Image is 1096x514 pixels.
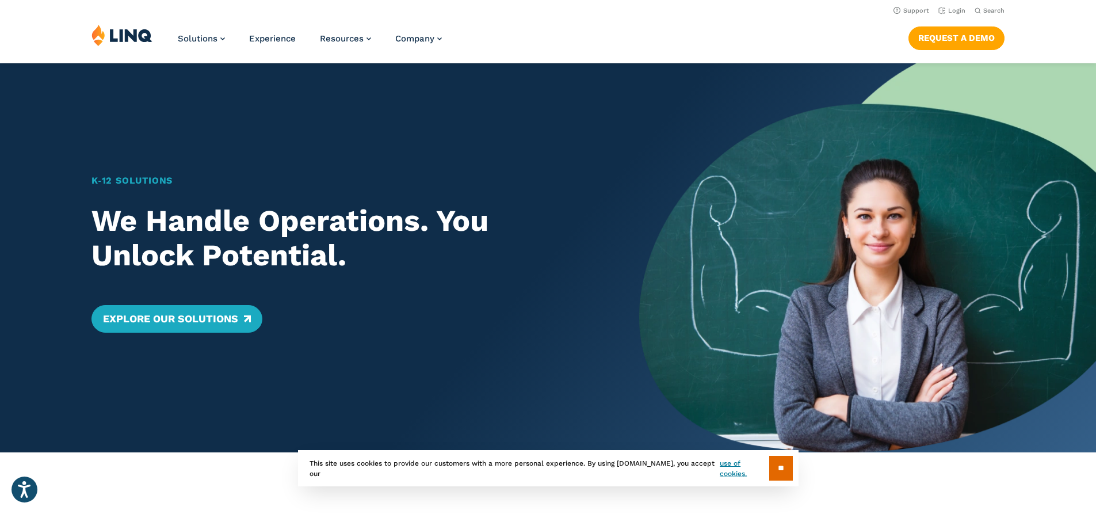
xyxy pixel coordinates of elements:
a: Support [893,7,929,14]
a: Explore Our Solutions [91,305,262,333]
a: Login [938,7,965,14]
a: Solutions [178,33,225,44]
nav: Primary Navigation [178,24,442,62]
h1: K‑12 Solutions [91,174,595,188]
button: Open Search Bar [975,6,1005,15]
nav: Button Navigation [908,24,1005,50]
div: This site uses cookies to provide our customers with a more personal experience. By using [DOMAIN... [298,450,799,486]
a: Company [395,33,442,44]
h2: We Handle Operations. You Unlock Potential. [91,204,595,273]
a: Request a Demo [908,26,1005,50]
img: LINQ | K‑12 Software [91,24,152,46]
span: Company [395,33,434,44]
span: Search [983,7,1005,14]
span: Solutions [178,33,217,44]
a: Resources [320,33,371,44]
a: Experience [249,33,296,44]
span: Resources [320,33,364,44]
a: use of cookies. [720,458,769,479]
img: Home Banner [639,63,1096,452]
